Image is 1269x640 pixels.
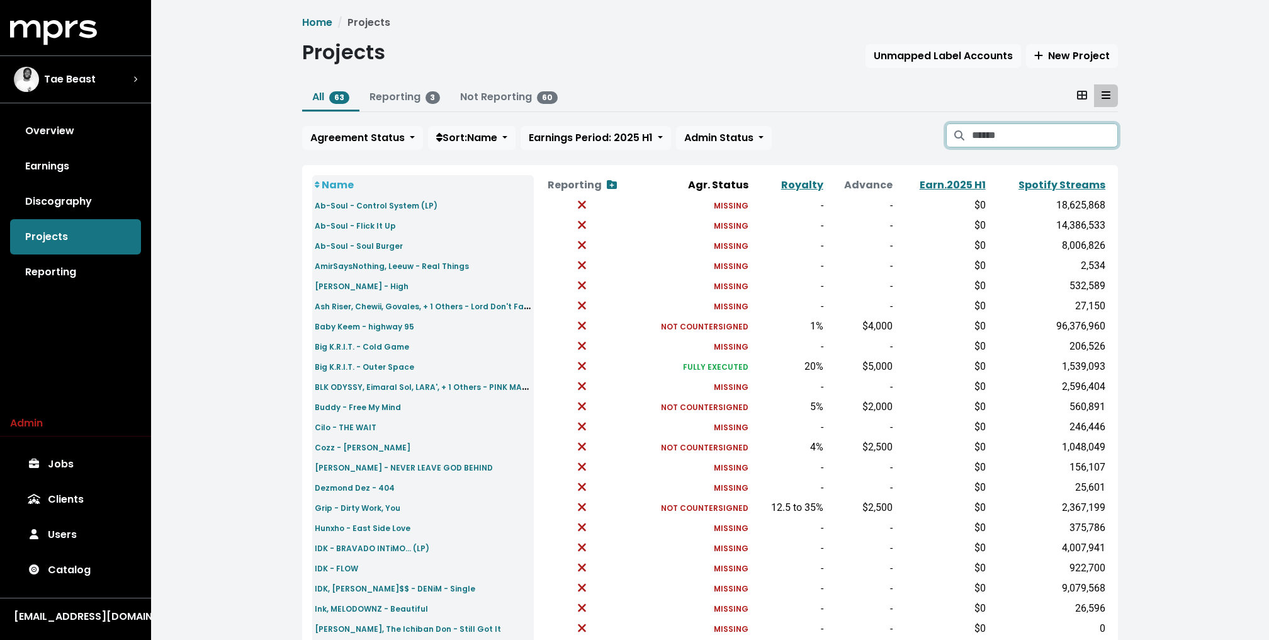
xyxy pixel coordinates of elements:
td: - [751,619,826,639]
a: BLK ODYSSY, Eimaral Sol, LARA', + 1 Others - PINK MARMALADE [315,379,559,394]
a: Catalog [10,552,141,588]
td: - [751,377,826,397]
td: $0 [895,256,988,276]
td: $0 [895,357,988,377]
small: Ab-Soul - Soul Burger [315,241,403,251]
th: Name [312,175,534,195]
small: Ab-Soul - Control System (LP) [315,200,437,211]
td: $0 [895,477,988,498]
td: 246,446 [988,417,1108,437]
a: Big K.R.I.T. - Outer Space [315,359,414,374]
a: Buddy - Free My Mind [315,399,401,414]
nav: breadcrumb [302,15,1118,30]
td: 27,150 [988,296,1108,316]
a: Discography [10,184,141,219]
a: Earn.2025 H1 [920,178,986,192]
td: - [751,558,826,578]
td: - [751,417,826,437]
small: Ash Riser, Chewii, Govales, + 1 Others - Lord Don't Fail Me Now [315,299,561,313]
td: - [751,195,826,215]
a: Ab-Soul - Flick It Up [315,218,396,232]
a: [PERSON_NAME] - NEVER LEAVE GOD BEHIND [315,460,493,474]
td: $0 [895,276,988,296]
a: Earnings [10,149,141,184]
th: Agr. Status [631,175,752,195]
a: Reporting [10,254,141,290]
a: Users [10,517,141,552]
td: - [826,276,896,296]
td: - [826,215,896,236]
td: 375,786 [988,518,1108,538]
small: [PERSON_NAME] - High [315,281,409,292]
td: - [826,417,896,437]
a: Clients [10,482,141,517]
td: $0 [895,518,988,538]
td: 2,534 [988,256,1108,276]
td: $0 [895,498,988,518]
a: Cozz - [PERSON_NAME] [315,440,410,454]
small: Buddy - Free My Mind [315,402,401,413]
td: $0 [895,619,988,639]
small: MISSING [714,281,748,292]
small: AmirSaysNothing, Leeuw - Real Things [315,261,469,271]
span: 63 [329,91,349,104]
span: 3 [426,91,441,104]
small: Big K.R.I.T. - Outer Space [315,362,414,372]
td: - [826,538,896,558]
td: 9,079,568 [988,578,1108,598]
span: Tae Beast [44,72,96,87]
td: $0 [895,236,988,256]
td: 8,006,826 [988,236,1108,256]
span: $5,000 [862,360,893,372]
small: NOT COUNTERSIGNED [661,402,748,413]
td: 1,048,049 [988,437,1108,457]
td: - [826,578,896,598]
td: 1% [751,316,826,336]
td: $0 [895,215,988,236]
small: MISSING [714,624,748,634]
button: Sort:Name [428,126,516,150]
small: MISSING [714,603,748,614]
a: IDK, [PERSON_NAME]$$ - DENiM - Single [315,581,475,595]
small: MISSING [714,543,748,554]
td: - [751,578,826,598]
td: $0 [895,397,988,417]
small: MISSING [714,483,748,493]
button: Agreement Status [302,126,423,150]
button: Earnings Period: 2025 H1 [521,126,671,150]
small: Cilo - THE WAIT [315,422,376,433]
a: Hunxho - East Side Love [315,520,410,535]
td: $0 [895,538,988,558]
a: Ab-Soul - Soul Burger [315,238,403,253]
td: $0 [895,296,988,316]
td: 0 [988,619,1108,639]
button: New Project [1026,44,1118,68]
td: - [751,256,826,276]
input: Search projects [972,123,1118,147]
a: Ink, MELODOWNZ - Beautiful [315,601,428,615]
td: $0 [895,598,988,619]
span: 60 [537,91,558,104]
a: IDK - FLOW [315,561,358,575]
small: MISSING [714,220,748,231]
td: - [826,336,896,357]
td: - [826,195,896,215]
small: Cozz - [PERSON_NAME] [315,442,410,453]
a: Jobs [10,447,141,482]
td: 156,107 [988,457,1108,477]
td: 4% [751,437,826,457]
a: Overview [10,113,141,149]
td: $0 [895,457,988,477]
td: 4,007,941 [988,538,1108,558]
a: Royalty [781,178,823,192]
td: - [751,215,826,236]
li: Projects [332,15,390,30]
td: - [826,296,896,316]
a: Ab-Soul - Control System (LP) [315,198,437,212]
small: MISSING [714,523,748,534]
small: MISSING [714,241,748,251]
small: IDK, [PERSON_NAME]$$ - DENiM - Single [315,583,475,594]
td: $0 [895,417,988,437]
td: 532,589 [988,276,1108,296]
td: 206,526 [988,336,1108,357]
